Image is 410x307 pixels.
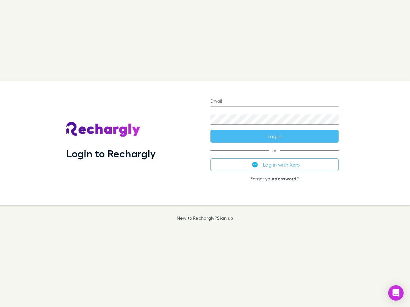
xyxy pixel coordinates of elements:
a: Sign up [217,215,233,221]
p: Forgot your ? [210,176,339,181]
button: Log in with Xero [210,158,339,171]
img: Xero's logo [252,162,258,168]
button: Log in [210,130,339,143]
img: Rechargly's Logo [66,122,141,137]
p: New to Rechargly? [177,216,234,221]
h1: Login to Rechargly [66,147,156,160]
div: Open Intercom Messenger [388,285,404,301]
a: password [275,176,296,181]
